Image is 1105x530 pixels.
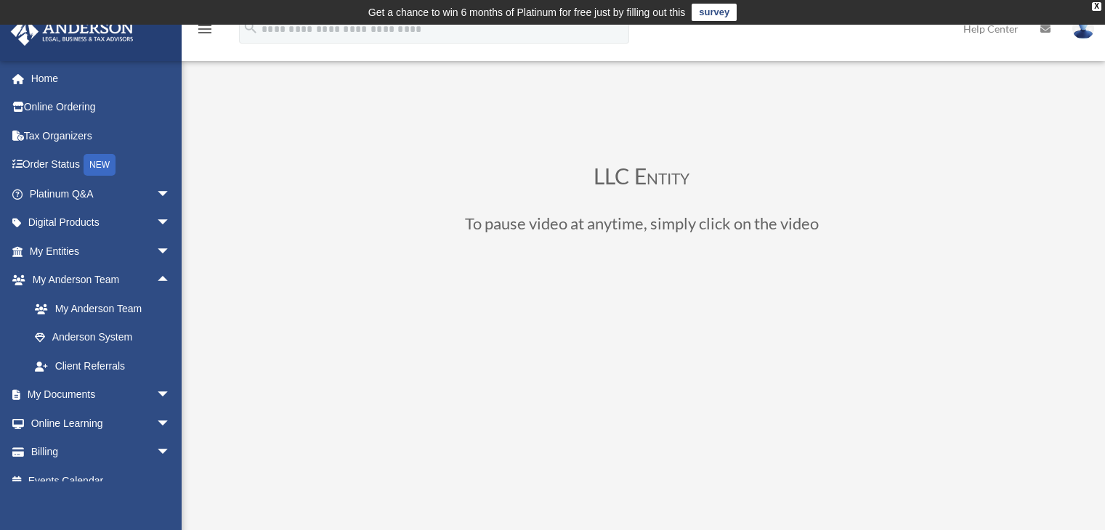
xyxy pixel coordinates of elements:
[10,237,193,266] a: My Entitiesarrow_drop_down
[1092,2,1101,11] div: close
[10,64,193,93] a: Home
[20,351,193,380] a: Client Referrals
[10,438,193,467] a: Billingarrow_drop_down
[20,323,193,352] a: Anderson System
[196,20,214,38] i: menu
[10,150,193,180] a: Order StatusNEW
[156,179,185,209] span: arrow_drop_down
[243,20,259,36] i: search
[156,208,185,238] span: arrow_drop_down
[156,266,185,295] span: arrow_drop_up
[156,409,185,439] span: arrow_drop_down
[10,179,193,208] a: Platinum Q&Aarrow_drop_down
[84,154,116,176] div: NEW
[10,93,193,122] a: Online Ordering
[10,266,193,295] a: My Anderson Teamarrow_drop_up
[10,466,193,495] a: Events Calendar
[10,409,193,438] a: Online Learningarrow_drop_down
[249,216,1034,239] h3: To pause video at anytime, simply click on the video
[368,4,686,21] div: Get a chance to win 6 months of Platinum for free just by filling out this
[156,438,185,468] span: arrow_drop_down
[692,4,737,21] a: survey
[10,208,193,237] a: Digital Productsarrow_drop_down
[7,17,138,46] img: Anderson Advisors Platinum Portal
[156,237,185,266] span: arrow_drop_down
[10,380,193,409] a: My Documentsarrow_drop_down
[10,121,193,150] a: Tax Organizers
[20,294,193,323] a: My Anderson Team
[156,380,185,410] span: arrow_drop_down
[249,165,1034,194] h3: LLC Entity
[196,25,214,38] a: menu
[1072,18,1094,39] img: User Pic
